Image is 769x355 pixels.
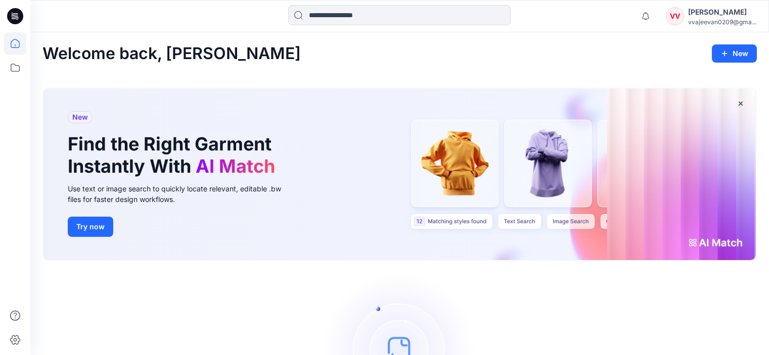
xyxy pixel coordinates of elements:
[68,133,280,177] h1: Find the Right Garment Instantly With
[196,155,275,177] span: AI Match
[688,18,756,26] div: vvajeevan0209@gma...
[68,183,295,205] div: Use text or image search to quickly locate relevant, editable .bw files for faster design workflows.
[688,6,756,18] div: [PERSON_NAME]
[666,7,684,25] div: VV
[712,44,757,63] button: New
[42,44,301,63] h2: Welcome back, [PERSON_NAME]
[68,217,113,237] button: Try now
[72,111,88,123] span: New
